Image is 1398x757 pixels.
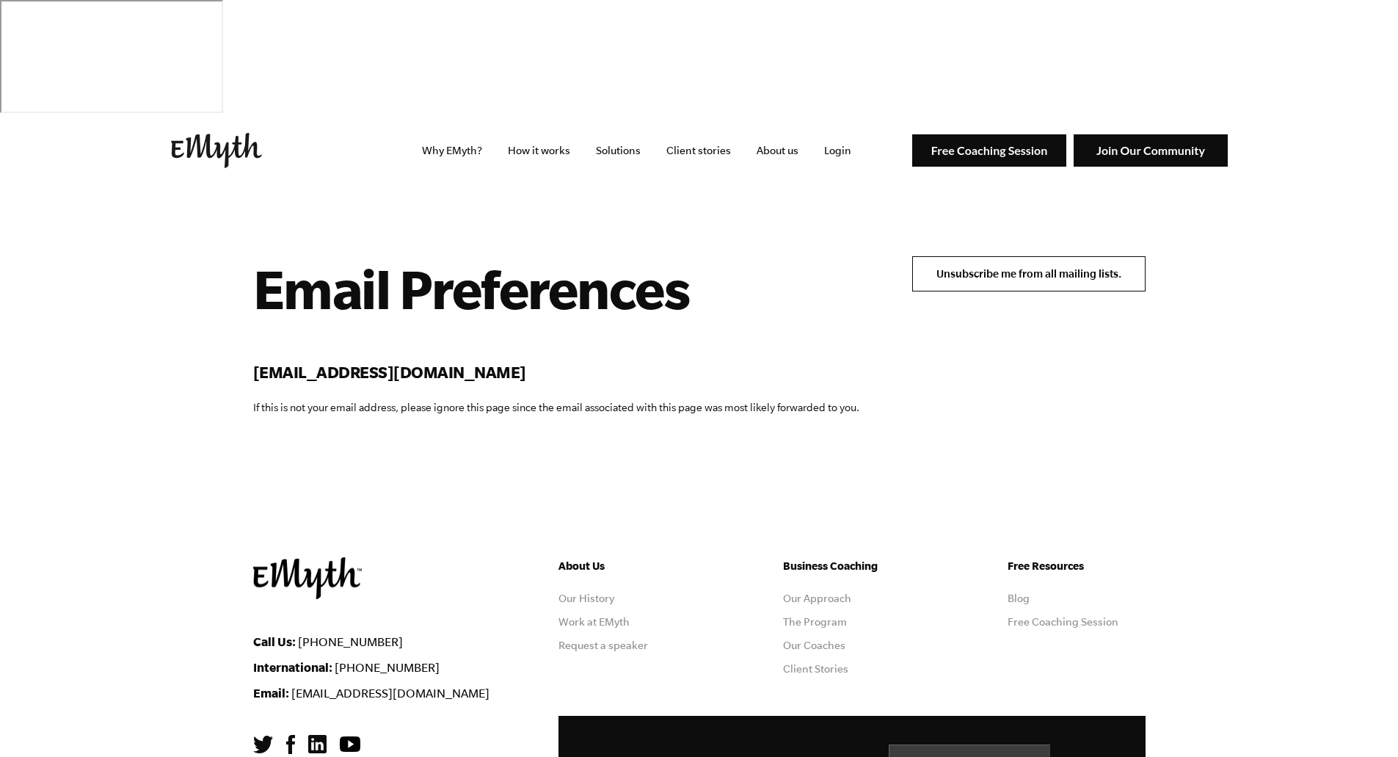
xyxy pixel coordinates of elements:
a: Free Coaching Session [1008,616,1118,628]
h5: Free Resources [1008,557,1146,575]
img: Free Coaching Session [912,134,1066,167]
a: Blog [1008,593,1030,604]
a: Client stories [655,115,743,186]
a: Our Approach [783,593,851,604]
strong: Email: [253,686,289,700]
p: If this is not your email address, please ignore this page since the email associated with this p... [253,399,859,416]
a: Work at EMyth [558,616,630,628]
h5: About Us [558,557,696,575]
a: Why EMyth? [410,115,494,186]
a: Solutions [584,115,652,186]
img: Facebook [286,735,295,754]
a: Client Stories [783,663,848,675]
img: EMyth [253,557,362,599]
h1: Email Preferences [253,256,859,321]
h5: Business Coaching [783,557,921,575]
strong: International: [253,660,332,674]
img: YouTube [340,736,360,752]
a: Our Coaches [783,640,845,651]
strong: Call Us: [253,634,296,648]
a: [PHONE_NUMBER] [335,661,440,674]
a: [EMAIL_ADDRESS][DOMAIN_NAME] [291,687,489,700]
a: The Program [783,616,847,628]
img: LinkedIn [308,735,327,753]
img: Twitter [253,736,273,753]
a: About us [745,115,810,186]
a: Login [812,115,863,186]
h2: [EMAIL_ADDRESS][DOMAIN_NAME] [253,361,859,384]
a: Request a speaker [558,640,648,651]
input: Unsubscribe me from all mailing lists. [912,256,1146,291]
img: Join Our Community [1074,134,1228,167]
img: EMyth [171,133,262,168]
a: How it works [496,115,582,186]
a: Our History [558,593,614,604]
a: [PHONE_NUMBER] [298,635,403,648]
